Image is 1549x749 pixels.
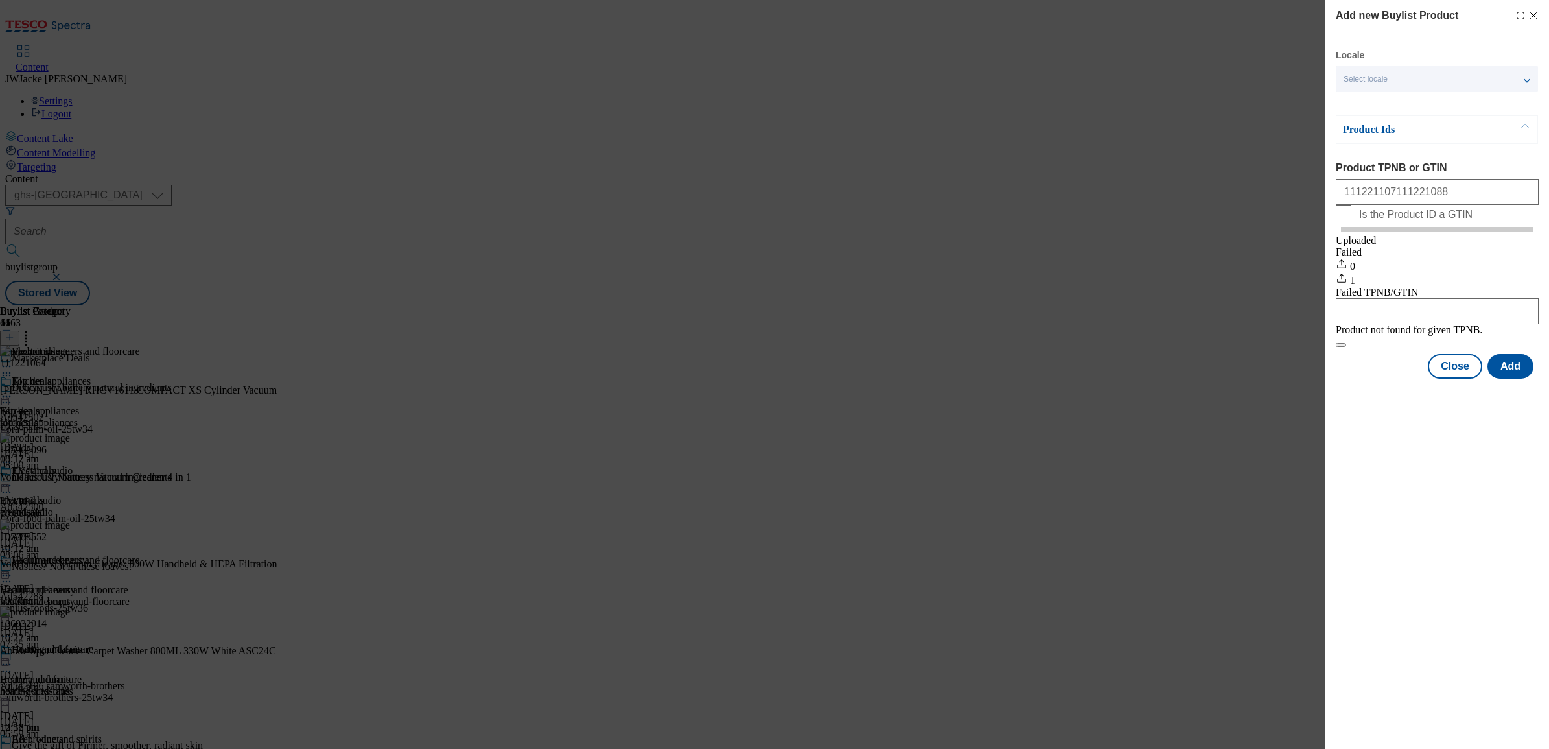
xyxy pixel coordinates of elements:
[1336,324,1482,336] div: Product not found for given TPNB.
[1336,8,1458,23] h4: Add new Buylist Product
[1487,354,1533,379] button: Add
[1336,246,1539,258] div: Failed
[1336,258,1539,272] div: 0
[1336,52,1364,59] label: Locale
[1343,123,1479,136] p: Product Ids
[1344,75,1388,84] span: Select locale
[1336,66,1538,92] button: Select locale
[1336,287,1539,298] div: Failed TPNB/GTIN
[1359,209,1473,220] span: Is the Product ID a GTIN
[1336,162,1539,174] label: Product TPNB or GTIN
[1336,179,1539,205] input: Enter 1 or 20 space separated Product TPNB or GTIN
[1336,235,1539,246] div: Uploaded
[1428,354,1482,379] button: Close
[1336,272,1539,287] div: 1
